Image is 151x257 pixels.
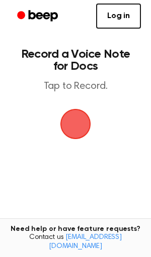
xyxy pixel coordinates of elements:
a: [EMAIL_ADDRESS][DOMAIN_NAME] [49,234,122,250]
a: Beep [10,7,67,26]
span: Contact us [6,233,145,251]
a: Log in [96,4,141,29]
h1: Record a Voice Note for Docs [18,48,133,72]
p: Tap to Record. [18,80,133,93]
img: Beep Logo [60,109,91,139]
